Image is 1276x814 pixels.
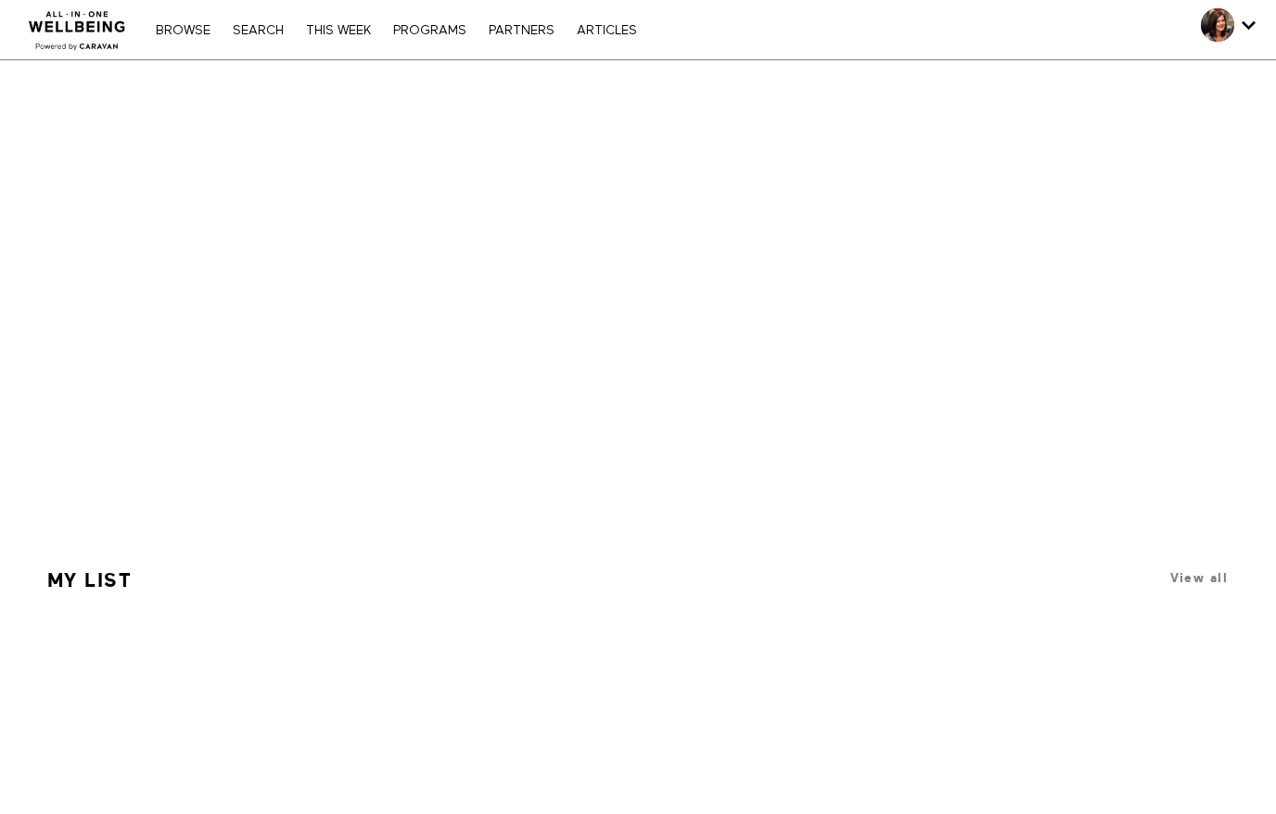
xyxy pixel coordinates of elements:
[1170,571,1228,585] a: View all
[223,24,293,37] a: Search
[568,24,646,37] a: ARTICLES
[384,24,476,37] a: PROGRAMS
[47,561,133,600] a: My list
[297,24,380,37] a: THIS WEEK
[479,24,564,37] a: PARTNERS
[147,24,220,37] a: Browse
[147,20,645,39] nav: Primary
